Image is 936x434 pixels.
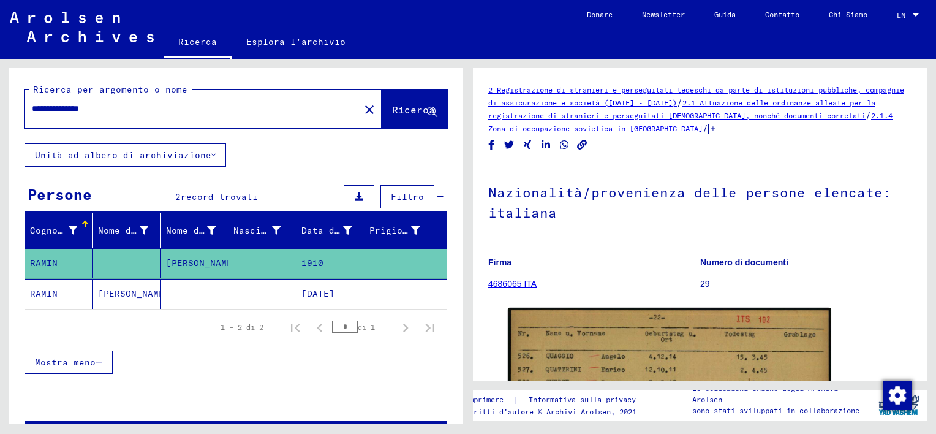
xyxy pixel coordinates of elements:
button: Ultima pagina [418,315,442,340]
button: Filtro [380,185,434,208]
p: Le collezioni online degli Archivi Arolsen [692,383,870,405]
div: Cognome [30,221,92,240]
a: 4686065 ITA [488,279,537,289]
span: EN [897,11,910,20]
span: / [866,110,871,121]
p: sono stati sviluppati in collaborazione con [692,405,870,427]
button: Pagina precedente [308,315,332,340]
mat-header-cell: Nachname [25,213,93,248]
img: yv_logo.png [876,390,922,421]
mat-label: Ricerca per argomento o nome [33,84,187,95]
p: 29 [700,278,911,291]
mat-cell: RAMIN [25,279,93,309]
button: Chiaro [357,97,382,121]
span: / [703,123,708,134]
span: 2 [175,191,181,202]
div: Data di nascita [301,221,367,240]
a: 2 Registrazione di stranieri e perseguitati tedeschi da parte di istituzioni pubbliche, compagnie... [488,85,904,107]
span: record trovati [181,191,258,202]
mat-icon: close [362,102,377,117]
font: Nome di battesimo [98,225,192,236]
mat-cell: [PERSON_NAME] [93,279,161,309]
p: Diritti d'autore © Archivi Arolsen, 2021 [465,406,651,417]
b: Firma [488,257,511,267]
b: Numero di documenti [700,257,788,267]
a: Ricerca [164,27,232,59]
font: Nome da nubile [166,225,243,236]
span: Filtro [391,191,424,202]
div: Nome da nubile [166,221,232,240]
font: Prigioniero # [369,225,441,236]
h1: Nazionalità/provenienza delle persone elencate: italiana [488,164,911,238]
img: Modifica consenso [883,381,912,410]
font: Nascita [233,225,272,236]
div: Persone [28,183,92,205]
div: Modifica consenso [882,380,911,409]
mat-header-cell: Geburt‏ [228,213,296,248]
div: Prigioniero # [369,221,435,240]
span: Ricerca [392,104,435,116]
button: Condividi su Xing [521,137,534,153]
mat-header-cell: Geburtsname [161,213,229,248]
button: Unità ad albero di archiviazione [25,143,226,167]
button: Copia link [576,137,589,153]
font: Unità ad albero di archiviazione [35,150,211,161]
button: Mostra meno [25,351,113,374]
span: Mostra meno [35,357,96,368]
a: Imprimere [465,394,513,406]
div: 1 – 2 di 2 [221,322,263,333]
font: | [513,394,519,406]
button: Prima pagina [283,315,308,340]
button: Condividi su Facebook [485,137,498,153]
div: Nascita [233,221,296,240]
img: Arolsen_neg.svg [10,12,154,42]
mat-header-cell: Geburtsdatum [296,213,364,248]
button: Condividi su LinkedIn [540,137,553,153]
mat-header-cell: Vorname [93,213,161,248]
a: Informativa sulla privacy [519,394,651,406]
mat-cell: RAMIN [25,248,93,278]
mat-cell: [PERSON_NAME] [161,248,229,278]
button: Ricerca [382,90,448,128]
div: Nome di battesimo [98,221,164,240]
button: Condividi su Twitter [503,137,516,153]
mat-cell: [DATE] [296,279,364,309]
font: Data di nascita [301,225,384,236]
mat-header-cell: Prisoner # [364,213,447,248]
font: di 1 [358,322,375,332]
mat-cell: 1910 [296,248,364,278]
button: Condividi su WhatsApp [558,137,571,153]
span: / [677,97,682,108]
button: Pagina successiva [393,315,418,340]
a: Esplora l'archivio [232,27,360,56]
font: Cognome [30,225,69,236]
